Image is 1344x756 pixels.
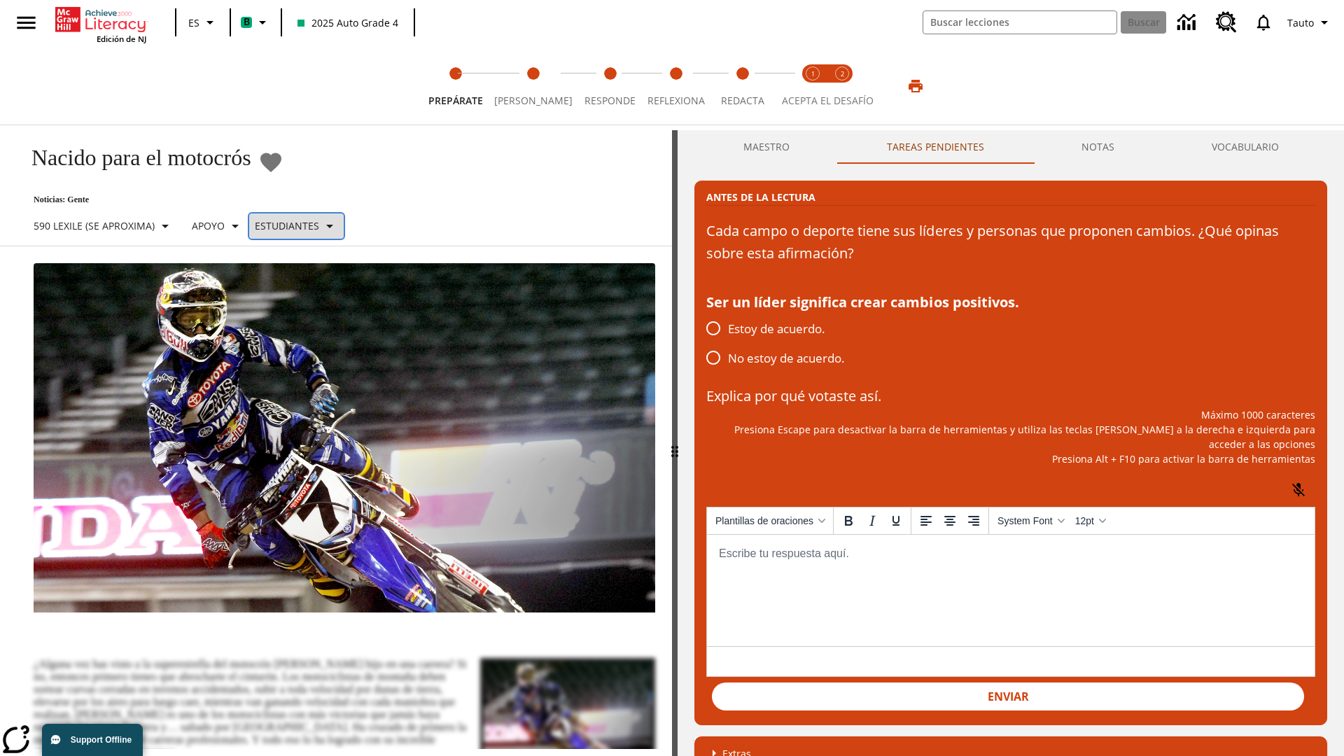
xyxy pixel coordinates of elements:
[1070,509,1111,533] button: Font sizes
[1075,515,1094,526] span: 12pt
[244,13,250,31] span: B
[34,263,655,613] img: El corredor de motocrós James Stewart vuela por los aires en su motocicleta de montaña
[1282,473,1315,507] button: Haga clic para activar la función de reconocimiento de voz
[678,130,1344,756] div: activity
[694,130,838,164] button: Maestro
[792,48,833,125] button: Acepta el desafío lee step 1 of 2
[584,94,636,107] span: Responde
[1282,10,1338,35] button: Perfil/Configuración
[28,213,179,239] button: Seleccione Lexile, 590 Lexile (Se aproxima)
[706,220,1315,265] p: Cada campo o deporte tiene sus líderes y personas que proponen cambios. ¿Qué opinas sobre esta af...
[706,407,1315,422] p: Máximo 1000 caracteres
[728,320,825,338] span: Estoy de acuerdo.
[782,94,874,107] span: ACEPTA EL DESAFÍO
[1032,130,1163,164] button: NOTAS
[235,10,276,35] button: Boost El color de la clase es verde menta. Cambiar el color de la clase.
[706,385,1315,407] p: Explica por qué votaste así.
[97,34,146,44] span: Edición de NJ
[884,509,908,533] button: Underline
[860,509,884,533] button: Italic
[428,94,483,107] span: Prepárate
[417,48,494,125] button: Prepárate step 1 of 5
[483,48,584,125] button: Lee step 2 of 5
[836,509,860,533] button: Bold
[811,69,815,78] text: 1
[997,515,1053,526] span: System Font
[1169,3,1207,42] a: Centro de información
[17,195,344,205] p: Noticias: Gente
[71,735,132,745] span: Support Offline
[34,218,155,233] p: 590 Lexile (Se aproxima)
[188,15,199,30] span: ES
[706,451,1315,466] p: Presiona Alt + F10 para activar la barra de herramientas
[914,509,938,533] button: Align left
[1163,130,1327,164] button: VOCABULARIO
[838,130,1032,164] button: TAREAS PENDIENTES
[938,509,962,533] button: Align center
[255,218,319,233] p: Estudiantes
[42,724,143,756] button: Support Offline
[647,94,705,107] span: Reflexiona
[893,73,938,99] button: Imprimir
[636,48,716,125] button: Reflexiona step 4 of 5
[17,145,251,171] h1: Nacido para el motocrós
[992,509,1070,533] button: Fonts
[706,314,856,372] div: poll
[728,349,845,367] span: No estoy de acuerdo.
[181,10,225,35] button: Lenguaje: ES, Selecciona un idioma
[710,509,830,533] button: Plantillas de oraciones
[6,2,47,43] button: Abrir el menú lateral
[192,218,225,233] p: Apoyo
[249,213,344,239] button: Seleccionar estudiante
[1245,4,1282,41] a: Notificaciones
[715,515,813,526] span: Plantillas de oraciones
[55,4,146,44] div: Portada
[712,682,1304,710] button: Enviar
[573,48,647,125] button: Responde step 3 of 5
[962,509,986,533] button: Align right
[705,48,780,125] button: Redacta step 5 of 5
[494,94,573,107] span: [PERSON_NAME]
[822,48,862,125] button: Acepta el desafío contesta step 2 of 2
[1287,15,1314,30] span: Tauto
[672,130,678,756] div: Pulsa la tecla de intro o la barra espaciadora y luego presiona las flechas de derecha e izquierd...
[297,15,398,30] span: 2025 Auto Grade 4
[694,130,1327,164] div: Instructional Panel Tabs
[186,213,249,239] button: Tipo de apoyo, Apoyo
[706,422,1315,451] p: Presiona Escape para desactivar la barra de herramientas y utiliza las teclas [PERSON_NAME] a la ...
[923,11,1116,34] input: Buscar campo
[706,291,1315,314] div: Ser un líder significa crear cambios positivos.
[707,535,1315,646] iframe: Reach text area
[841,69,844,78] text: 2
[258,150,283,174] button: Añadir a mis Favoritas - Nacido para el motocrós
[706,190,815,205] h2: Antes de la lectura
[721,94,764,107] span: Redacta
[1207,3,1245,41] a: Centro de recursos, Se abrirá en una pestaña nueva.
